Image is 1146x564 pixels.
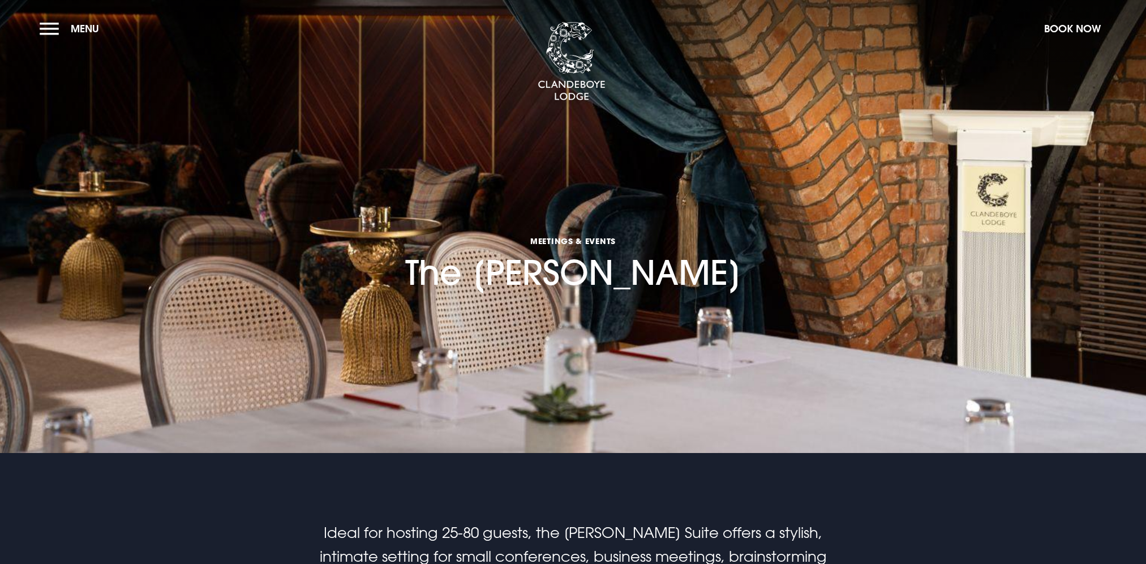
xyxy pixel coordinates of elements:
button: Menu [40,16,105,41]
span: Menu [71,22,99,35]
button: Book Now [1038,16,1106,41]
h1: The [PERSON_NAME] [405,166,741,293]
img: Clandeboye Lodge [538,22,606,101]
span: Meetings & Events [405,236,741,246]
